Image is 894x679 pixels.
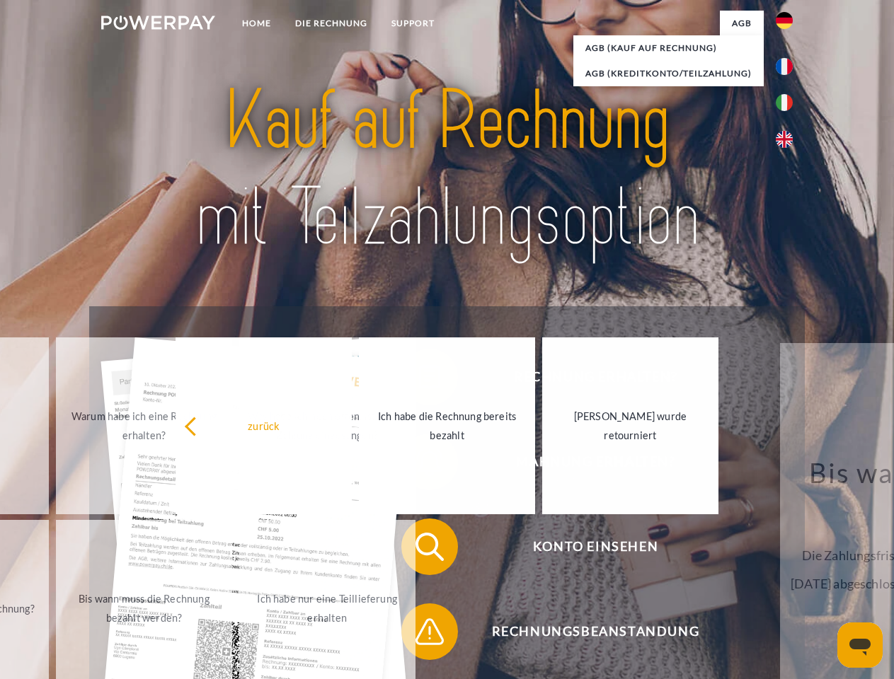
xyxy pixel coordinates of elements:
a: AGB (Kreditkonto/Teilzahlung) [573,61,764,86]
div: Warum habe ich eine Rechnung erhalten? [64,407,224,445]
img: title-powerpay_de.svg [135,68,759,271]
a: DIE RECHNUNG [283,11,379,36]
img: it [776,94,793,111]
div: zurück [184,416,343,435]
a: agb [720,11,764,36]
img: fr [776,58,793,75]
img: de [776,12,793,29]
span: Rechnungsbeanstandung [422,603,769,660]
div: Bis wann muss die Rechnung bezahlt werden? [64,589,224,627]
span: Konto einsehen [422,518,769,575]
button: Rechnungsbeanstandung [401,603,769,660]
div: Ich habe die Rechnung bereits bezahlt [367,407,527,445]
a: AGB (Kauf auf Rechnung) [573,35,764,61]
div: [PERSON_NAME] wurde retourniert [551,407,710,445]
a: Home [230,11,283,36]
div: Ich habe nur eine Teillieferung erhalten [248,589,407,627]
a: SUPPORT [379,11,447,36]
img: en [776,131,793,148]
img: logo-powerpay-white.svg [101,16,215,30]
iframe: Schaltfläche zum Öffnen des Messaging-Fensters [837,622,883,668]
button: Konto einsehen [401,518,769,575]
